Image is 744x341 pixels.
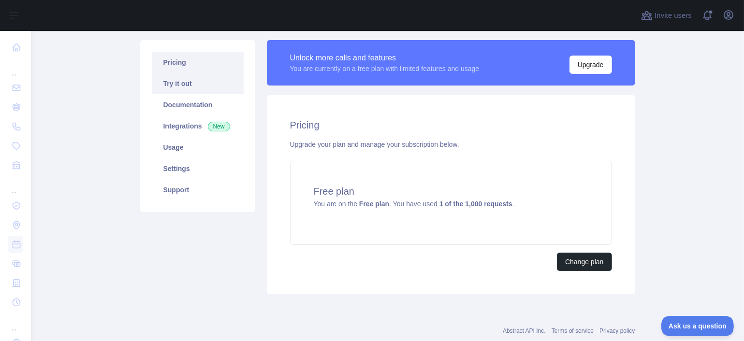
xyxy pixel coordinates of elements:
[152,94,244,115] a: Documentation
[639,8,694,23] button: Invite users
[503,327,546,334] a: Abstract API Inc.
[439,200,512,208] strong: 1 of the 1,000 requests
[552,327,594,334] a: Terms of service
[152,115,244,137] a: Integrations New
[8,58,23,77] div: ...
[290,140,612,149] div: Upgrade your plan and manage your subscription below.
[599,327,635,334] a: Privacy policy
[359,200,389,208] strong: Free plan
[152,158,244,179] a: Settings
[290,118,612,132] h2: Pricing
[569,56,612,74] button: Upgrade
[661,316,734,336] iframe: Toggle Customer Support
[557,253,612,271] button: Change plan
[152,179,244,200] a: Support
[152,137,244,158] a: Usage
[152,73,244,94] a: Try it out
[208,122,230,131] span: New
[655,10,692,21] span: Invite users
[152,52,244,73] a: Pricing
[314,200,514,208] span: You are on the . You have used .
[290,64,480,73] div: You are currently on a free plan with limited features and usage
[8,313,23,332] div: ...
[290,52,480,64] div: Unlock more calls and features
[8,176,23,195] div: ...
[314,185,588,198] h4: Free plan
